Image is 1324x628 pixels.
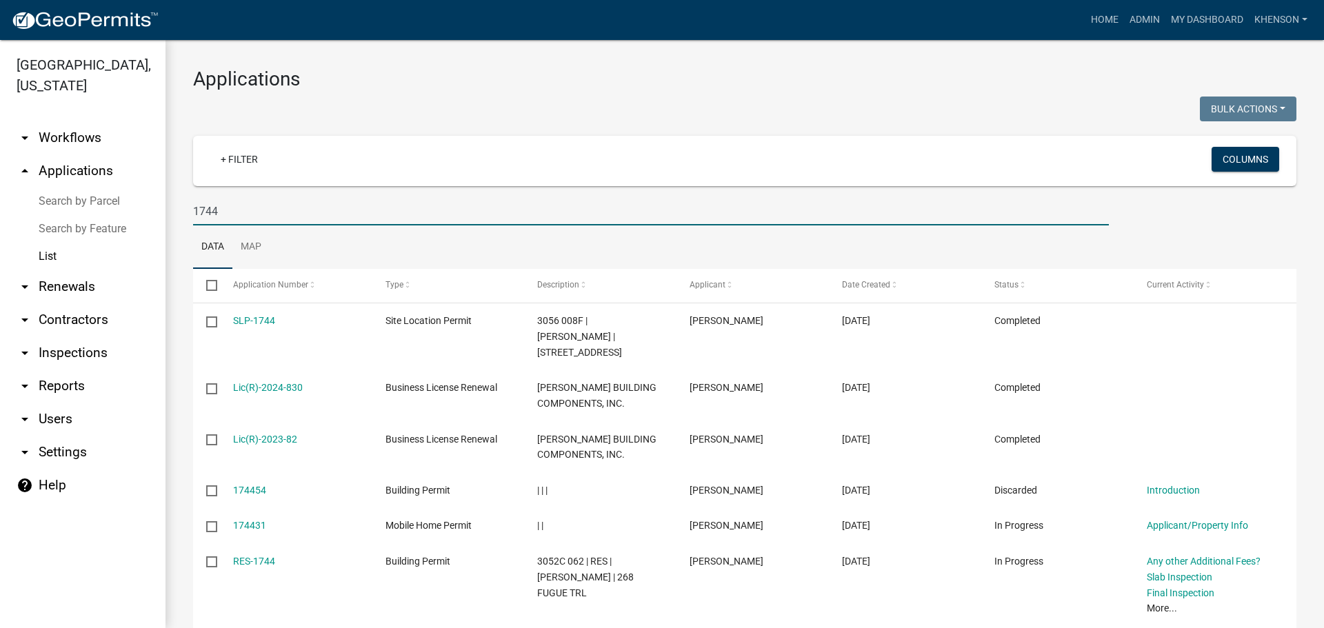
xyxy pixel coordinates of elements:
[690,315,763,326] span: MATTHEW MITCHELL
[1147,602,1177,614] a: More...
[17,278,33,295] i: arrow_drop_down
[193,269,219,302] datatable-header-cell: Select
[1147,587,1214,598] a: Final Inspection
[994,556,1043,567] span: In Progress
[994,382,1041,393] span: Completed
[842,434,870,445] span: 12/14/2023
[233,382,303,393] a: Lic(R)-2024-830
[372,269,524,302] datatable-header-cell: Type
[842,485,870,496] span: 09/22/2023
[1249,7,1313,33] a: khenson
[233,520,266,531] a: 174431
[385,382,497,393] span: Business License Renewal
[193,225,232,270] a: Data
[994,434,1041,445] span: Completed
[1147,280,1204,290] span: Current Activity
[537,382,656,409] span: GILMER BUILDING COMPONENTS, INC.
[193,68,1296,91] h3: Applications
[17,163,33,179] i: arrow_drop_up
[842,382,870,393] span: 12/31/2024
[1212,147,1279,172] button: Columns
[193,197,1109,225] input: Search for applications
[994,280,1019,290] span: Status
[385,520,472,531] span: Mobile Home Permit
[385,434,497,445] span: Business License Renewal
[690,520,763,531] span: WINNIE LARABY
[1085,7,1124,33] a: Home
[1165,7,1249,33] a: My Dashboard
[537,280,579,290] span: Description
[690,280,725,290] span: Applicant
[994,485,1037,496] span: Discarded
[676,269,829,302] datatable-header-cell: Applicant
[385,315,472,326] span: Site Location Permit
[690,556,763,567] span: ROBERTO NUNES CAMINHA
[537,434,656,460] span: GILMER BUILDING COMPONENTS, INC.
[385,485,450,496] span: Building Permit
[233,280,308,290] span: Application Number
[233,556,275,567] a: RES-1744
[232,225,270,270] a: Map
[537,520,543,531] span: | |
[994,315,1041,326] span: Completed
[1147,485,1200,496] a: Introduction
[524,269,676,302] datatable-header-cell: Description
[1200,97,1296,121] button: Bulk Actions
[842,315,870,326] span: 09/03/2025
[385,556,450,567] span: Building Permit
[994,520,1043,531] span: In Progress
[842,280,890,290] span: Date Created
[842,556,870,567] span: 07/28/2023
[233,485,266,496] a: 174454
[385,280,403,290] span: Type
[233,434,297,445] a: Lic(R)-2023-82
[537,485,548,496] span: | | |
[690,485,763,496] span: Becky Whitworth
[1134,269,1286,302] datatable-header-cell: Current Activity
[981,269,1134,302] datatable-header-cell: Status
[1147,520,1248,531] a: Applicant/Property Info
[17,312,33,328] i: arrow_drop_down
[1147,556,1261,567] a: Any other Additional Fees?
[537,556,634,598] span: 3052C 062 | RES | ROBERTO NUNES CAMINHA | 268 FUGUE TRL
[842,520,870,531] span: 09/22/2023
[829,269,981,302] datatable-header-cell: Date Created
[17,378,33,394] i: arrow_drop_down
[690,434,763,445] span: William Shawn Cselle
[17,345,33,361] i: arrow_drop_down
[17,130,33,146] i: arrow_drop_down
[233,315,275,326] a: SLP-1744
[210,147,269,172] a: + Filter
[1147,571,1212,583] a: Slab Inspection
[1124,7,1165,33] a: Admin
[537,315,622,358] span: 3056 008F | MATTHEW MITCHELL | 5804 OLD HWY 5 SOUTH
[219,269,372,302] datatable-header-cell: Application Number
[17,444,33,460] i: arrow_drop_down
[17,411,33,427] i: arrow_drop_down
[690,382,763,393] span: William Shawn Cselle
[17,477,33,494] i: help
